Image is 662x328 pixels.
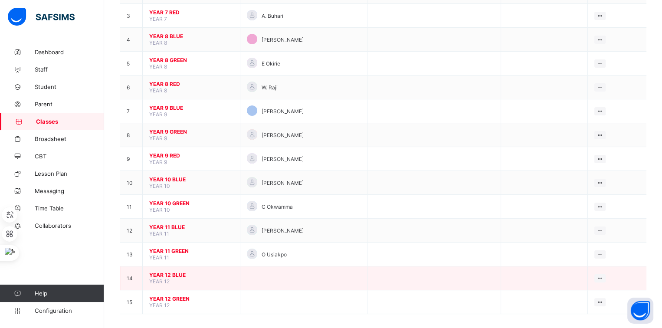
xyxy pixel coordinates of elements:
span: YEAR 8 GREEN [149,57,233,63]
span: Staff [35,66,104,73]
td: 7 [120,99,143,123]
span: YEAR 7 RED [149,9,233,16]
td: 12 [120,219,143,243]
span: YEAR 8 RED [149,81,233,87]
span: Student [35,83,104,90]
span: YEAR 8 BLUE [149,33,233,39]
span: YEAR 9 BLUE [149,105,233,111]
span: Time Table [35,205,104,212]
span: A. Buhari [262,13,283,19]
span: [PERSON_NAME] [262,227,304,234]
td: 13 [120,243,143,266]
span: Collaborators [35,222,104,229]
td: 5 [120,52,143,75]
span: YEAR 9 [149,135,167,141]
span: [PERSON_NAME] [262,36,304,43]
td: 3 [120,4,143,28]
span: YEAR 10 [149,183,170,189]
td: 11 [120,195,143,219]
span: Broadsheet [35,135,104,142]
span: YEAR 10 [149,207,170,213]
span: YEAR 9 [149,111,167,118]
span: YEAR 9 [149,159,167,165]
span: YEAR 12 BLUE [149,272,233,278]
span: Configuration [35,307,104,314]
span: [PERSON_NAME] [262,108,304,115]
span: Lesson Plan [35,170,104,177]
img: safsims [8,8,75,26]
span: Dashboard [35,49,104,56]
td: 4 [120,28,143,52]
span: W. Raji [262,84,278,91]
span: YEAR 11 [149,254,169,261]
span: Messaging [35,187,104,194]
span: Classes [36,118,104,125]
span: YEAR 8 [149,39,167,46]
span: CBT [35,153,104,160]
td: 8 [120,123,143,147]
span: E Okirie [262,60,280,67]
span: YEAR 12 [149,302,170,308]
span: YEAR 11 GREEN [149,248,233,254]
span: YEAR 11 BLUE [149,224,233,230]
span: [PERSON_NAME] [262,132,304,138]
td: 9 [120,147,143,171]
span: [PERSON_NAME] [262,156,304,162]
td: 10 [120,171,143,195]
span: YEAR 12 GREEN [149,295,233,302]
span: [PERSON_NAME] [262,180,304,186]
span: YEAR 7 [149,16,167,22]
span: YEAR 8 [149,63,167,70]
span: YEAR 11 [149,230,169,237]
span: Help [35,290,104,297]
td: 6 [120,75,143,99]
span: Parent [35,101,104,108]
td: 15 [120,290,143,314]
span: YEAR 9 RED [149,152,233,159]
span: YEAR 9 GREEN [149,128,233,135]
td: 14 [120,266,143,290]
span: YEAR 10 GREEN [149,200,233,207]
span: YEAR 10 BLUE [149,176,233,183]
span: C Okwamma [262,203,293,210]
span: YEAR 12 [149,278,170,285]
span: YEAR 8 [149,87,167,94]
button: Open asap [627,298,653,324]
span: O Usiakpo [262,251,287,258]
